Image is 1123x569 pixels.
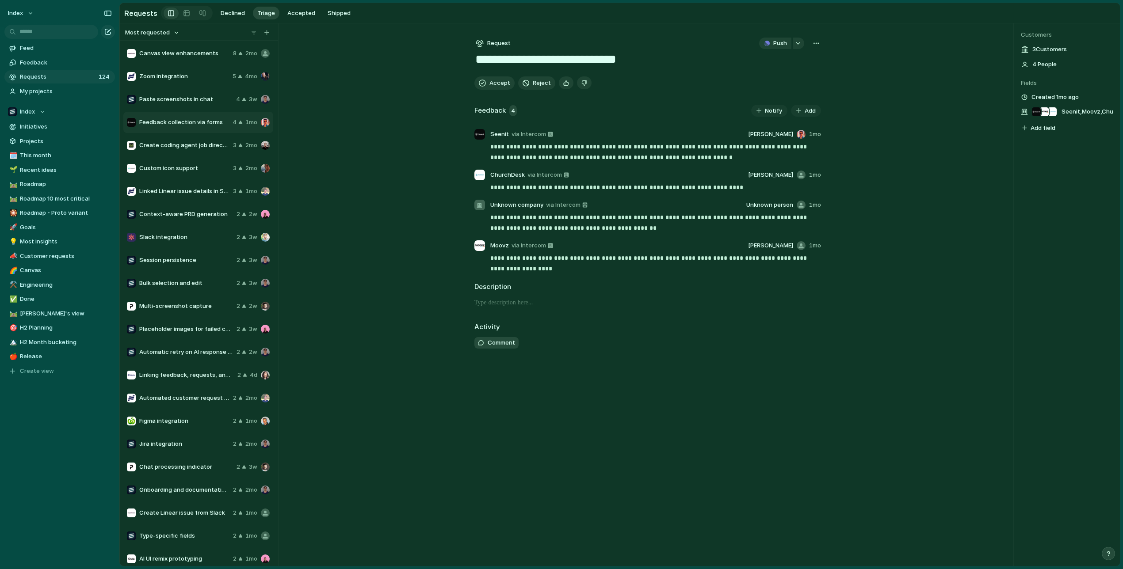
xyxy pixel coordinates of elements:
span: 2mo [245,141,257,150]
span: Done [20,295,112,303]
span: 1mo [245,118,257,127]
span: Create Linear issue from Slack [139,508,229,517]
span: Reject [533,79,551,87]
span: Unknown person [746,201,793,209]
span: Customer requests [20,252,112,261]
span: Linking feedback, requests, and projects [139,371,234,379]
span: 4mo [245,72,257,81]
span: via Intercom [546,201,581,209]
span: 4 [509,105,517,117]
span: Push [773,39,787,48]
a: 📣Customer requests [4,250,115,263]
span: Create view [20,367,54,376]
button: 🌈 [8,266,17,275]
span: Fields [1021,79,1113,87]
button: 🛤️ [8,194,17,203]
span: Bulk selection and edit [139,279,233,288]
span: 1mo [809,130,821,139]
span: via Intercom [512,130,546,139]
span: Context-aware PRD generation [139,210,233,219]
span: Canvas [20,266,112,275]
div: ✅Done [4,292,115,306]
span: 3 Customer s [1032,45,1067,54]
span: Paste screenshots in chat [139,95,233,104]
span: 2mo [245,394,257,402]
a: Feedback [4,56,115,69]
button: Notify [751,105,787,117]
span: 2mo [245,164,257,173]
div: 🍎Release [4,350,115,363]
div: ⚒️Engineering [4,278,115,292]
a: via Intercom [544,200,589,210]
a: 🎯H2 Planning [4,321,115,334]
div: 🛤️[PERSON_NAME]'s view [4,307,115,320]
span: Type-specific fields [139,531,229,540]
span: Seenit [490,130,509,139]
div: 🛤️ [9,193,15,204]
span: 2 [233,531,237,540]
span: 2 [237,348,240,357]
span: 2mo [245,486,257,494]
span: Most requested [125,28,170,37]
span: Declined [221,9,245,18]
span: 2w [249,348,257,357]
button: 🏔️ [8,338,17,347]
span: 3w [249,233,257,242]
span: Add field [1031,124,1055,133]
button: Reject [518,76,555,90]
span: 3w [249,279,257,288]
div: 🗓️This month [4,149,115,162]
span: 4 People [1032,60,1057,69]
span: Feed [20,44,112,53]
span: Canvas view enhancements [139,49,229,58]
div: 💡 [9,237,15,247]
div: 🏔️H2 Month bucketing [4,336,115,349]
a: Initiatives [4,120,115,133]
span: 2mo [245,49,257,58]
span: 2 [237,302,240,311]
span: Placeholder images for failed captures [139,325,233,334]
span: 2 [233,394,237,402]
span: [PERSON_NAME] [748,171,793,179]
span: 2 [233,417,237,425]
span: Shipped [328,9,351,18]
div: 🎇 [9,208,15,218]
a: 💡Most insights [4,235,115,248]
button: ✅ [8,295,17,303]
span: Most insights [20,237,112,246]
span: 3 [233,164,237,173]
span: Jira integration [139,440,229,448]
span: 1mo [809,201,821,209]
span: 2 [237,233,240,242]
span: Goals [20,223,112,232]
div: 🛤️Roadmap [4,178,115,191]
button: Accept [474,76,515,90]
h2: Feedback [474,106,506,116]
span: [PERSON_NAME]'s view [20,309,112,318]
a: via Intercom [526,170,571,180]
a: 🛤️Roadmap 10 most critical [4,192,115,205]
span: 4d [250,371,257,379]
span: Comment [488,338,515,347]
span: Multi-screenshot capture [139,302,233,311]
span: 2 [237,256,240,265]
button: 🎇 [8,209,17,217]
button: Create view [4,364,115,378]
button: Triage [253,7,279,20]
span: Created 1mo ago [1031,93,1079,102]
a: Projects [4,135,115,148]
span: Index [20,107,35,116]
span: 2 [233,486,237,494]
div: 🌱Recent ideas [4,163,115,177]
span: Roadmap 10 most critical [20,194,112,203]
span: Roadmap [20,180,112,189]
span: H2 Month bucketing [20,338,112,347]
span: 2w [249,302,257,311]
span: 1mo [245,554,257,563]
span: Requests [20,72,96,81]
span: Notify [765,106,782,115]
button: 🛤️ [8,309,17,318]
h2: Requests [124,8,157,19]
span: 2mo [245,440,257,448]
